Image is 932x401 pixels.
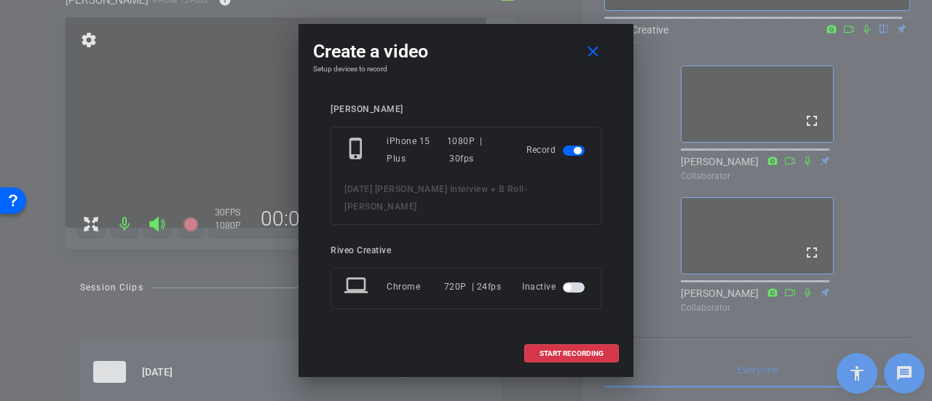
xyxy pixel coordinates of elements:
[584,43,602,61] mat-icon: close
[387,274,444,300] div: Chrome
[522,274,588,300] div: Inactive
[331,104,601,115] div: [PERSON_NAME]
[313,39,619,65] div: Create a video
[540,350,604,357] span: START RECORDING
[444,274,502,300] div: 720P | 24fps
[331,245,601,256] div: Riveo Creative
[344,274,371,300] mat-icon: laptop
[344,202,417,212] span: [PERSON_NAME]
[344,137,371,163] mat-icon: phone_iphone
[344,184,524,194] span: [DATE] [PERSON_NAME] Interview + B Roll
[524,184,528,194] span: -
[524,344,619,362] button: START RECORDING
[313,65,619,74] h4: Setup devices to record
[526,132,588,167] div: Record
[387,132,447,167] div: iPhone 15 Plus
[447,132,505,167] div: 1080P | 30fps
